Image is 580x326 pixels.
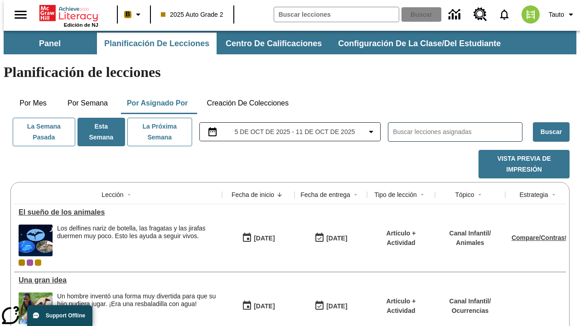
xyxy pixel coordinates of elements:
[4,31,576,54] div: Subbarra de navegación
[64,22,98,28] span: Edición de NJ
[27,259,33,266] div: OL 2025 Auto Grade 3
[254,233,275,244] div: [DATE]
[493,3,516,26] a: Notificaciones
[519,190,548,199] div: Estrategia
[39,4,98,22] a: Portada
[124,189,135,200] button: Sort
[39,38,61,49] span: Panel
[326,301,347,312] div: [DATE]
[13,118,75,146] button: La semana pasada
[77,118,125,146] button: Esta semana
[548,189,559,200] button: Sort
[338,38,501,49] span: Configuración de la clase/del estudiante
[4,33,509,54] div: Subbarra de navegación
[533,122,570,142] button: Buscar
[27,305,92,326] button: Support Offline
[545,6,580,23] button: Perfil/Configuración
[35,259,41,266] div: New 2025 class
[19,276,217,284] div: Una gran idea
[19,208,217,216] div: El sueño de los animales
[97,33,217,54] button: Planificación de lecciones
[104,38,209,49] span: Planificación de lecciones
[10,92,56,114] button: Por mes
[161,10,223,19] span: 2025 Auto Grade 2
[417,189,428,200] button: Sort
[274,7,399,22] input: Buscar campo
[232,190,274,199] div: Fecha de inicio
[60,92,115,114] button: Por semana
[19,292,53,324] img: un niño sonríe mientras se desliza en una resbaladilla con agua
[350,189,361,200] button: Sort
[254,301,275,312] div: [DATE]
[374,190,417,199] div: Tipo de lección
[19,208,217,216] a: El sueño de los animales, Lecciones
[203,126,377,137] button: Seleccione el intervalo de fechas opción del menú
[478,150,570,178] button: Vista previa de impresión
[300,190,350,199] div: Fecha de entrega
[127,118,192,146] button: La próxima semana
[199,92,296,114] button: Creación de colecciones
[46,312,85,319] span: Support Offline
[311,297,350,315] button: 10/08/25: Último día en que podrá accederse la lección
[101,190,123,199] div: Lección
[19,276,217,284] a: Una gran idea, Lecciones
[120,92,195,114] button: Por asignado por
[5,33,95,54] button: Panel
[372,229,430,248] p: Artículo + Actividad
[549,10,564,19] span: Tauto
[239,297,278,315] button: 10/08/25: Primer día en que estuvo disponible la lección
[516,3,545,26] button: Escoja un nuevo avatar
[449,238,491,248] p: Animales
[366,126,377,137] svg: Collapse Date Range Filter
[311,230,350,247] button: 10/08/25: Último día en que podrá accederse la lección
[57,225,217,256] div: Los delfines nariz de botella, las fragatas y las jirafas duermen muy poco. Esto les ayuda a segu...
[522,5,540,24] img: avatar image
[121,6,147,23] button: Boost El color de la clase es anaranjado claro. Cambiar el color de la clase.
[449,229,491,238] p: Canal Infantil /
[372,297,430,316] p: Artículo + Actividad
[19,259,25,266] div: Clase actual
[331,33,508,54] button: Configuración de la clase/del estudiante
[449,306,491,316] p: Ocurrencias
[274,189,285,200] button: Sort
[239,230,278,247] button: 10/08/25: Primer día en que estuvo disponible la lección
[39,3,98,28] div: Portada
[326,233,347,244] div: [DATE]
[57,225,217,240] div: Los delfines nariz de botella, las fragatas y las jirafas duermen muy poco. Esto les ayuda a segu...
[218,33,329,54] button: Centro de calificaciones
[468,2,493,27] a: Centro de recursos, Se abrirá en una pestaña nueva.
[512,234,567,241] a: Compare/Contrast
[235,127,355,137] span: 5 de oct de 2025 - 11 de oct de 2025
[443,2,468,27] a: Centro de información
[449,297,491,306] p: Canal Infantil /
[57,292,217,308] div: Un hombre inventó una forma muy divertida para que su hijo pudiera jugar. ¡Era una resbaladilla c...
[226,38,322,49] span: Centro de calificaciones
[455,190,474,199] div: Tópico
[19,225,53,256] img: Fotos de una fragata, dos delfines nariz de botella y una jirafa sobre un fondo de noche estrellada.
[474,189,485,200] button: Sort
[393,125,522,139] input: Buscar lecciones asignadas
[4,64,576,81] h1: Planificación de lecciones
[126,9,130,20] span: B
[57,292,217,324] div: Un hombre inventó una forma muy divertida para que su hijo pudiera jugar. ¡Era una resbaladilla c...
[7,1,34,28] button: Abrir el menú lateral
